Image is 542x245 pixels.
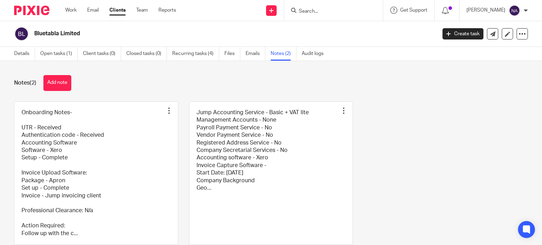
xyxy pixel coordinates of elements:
a: Emails [246,47,265,61]
a: Notes (2) [271,47,296,61]
a: Email [87,7,99,14]
img: svg%3E [14,26,29,41]
span: Get Support [400,8,427,13]
a: Team [136,7,148,14]
a: Files [224,47,240,61]
a: Reports [158,7,176,14]
a: Details [14,47,35,61]
img: Pixie [14,6,49,15]
a: Clients [109,7,126,14]
span: (2) [30,80,36,86]
p: [PERSON_NAME] [466,7,505,14]
a: Create task [442,28,483,39]
button: Add note [43,75,71,91]
h2: Bluetabla Limited [34,30,353,37]
h1: Notes [14,79,36,87]
img: svg%3E [509,5,520,16]
a: Closed tasks (0) [126,47,167,61]
a: Work [65,7,77,14]
a: Client tasks (0) [83,47,121,61]
a: Open tasks (1) [40,47,78,61]
a: Audit logs [302,47,329,61]
input: Search [298,8,362,15]
a: Recurring tasks (4) [172,47,219,61]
